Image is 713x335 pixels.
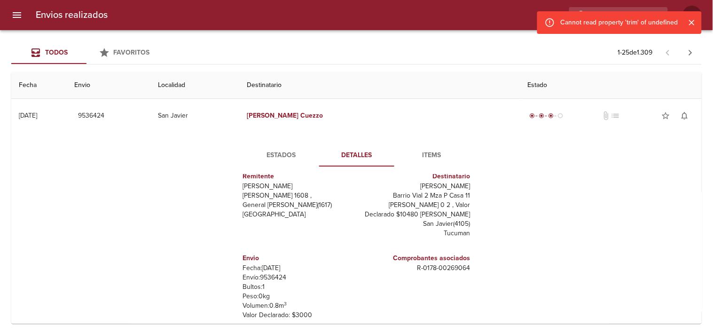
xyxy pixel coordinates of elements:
[284,301,287,307] sup: 3
[78,110,104,122] span: 9536424
[243,301,353,311] p: Volumen: 0.8 m
[243,210,353,219] p: [GEOGRAPHIC_DATA]
[243,253,353,263] h6: Envio
[360,263,470,273] p: R - 0178 - 00269064
[360,171,470,182] h6: Destinatario
[539,113,544,119] span: radio_button_checked
[247,112,299,120] em: [PERSON_NAME]
[686,16,698,29] button: Cerrar
[243,273,353,282] p: Envío: 9536424
[360,253,470,263] h6: Comprobantes asociados
[19,112,37,120] div: [DATE]
[243,263,353,273] p: Fecha: [DATE]
[325,150,389,161] span: Detalles
[244,144,470,167] div: Tabs detalle de guia
[569,7,652,24] input: buscar
[151,72,239,99] th: Localidad
[657,48,679,57] span: Pagina anterior
[74,107,108,125] button: 9536424
[679,41,702,64] span: Pagina siguiente
[6,4,28,26] button: menu
[36,8,108,23] h6: Envios realizados
[661,111,671,120] span: star_border
[527,111,565,120] div: En viaje
[239,72,520,99] th: Destinatario
[114,48,150,56] span: Favoritos
[360,191,470,219] p: Barrio Vial 2 Mza P Casa 11 [PERSON_NAME] 0 2 , Valor Declarado $10480 [PERSON_NAME]
[360,219,470,229] p: San Javier ( 4105 )
[557,113,563,119] span: radio_button_unchecked
[243,282,353,292] p: Bultos: 1
[243,311,353,320] p: Valor Declarado: $ 3000
[360,182,470,191] p: [PERSON_NAME]
[675,106,694,125] button: Activar notificaciones
[243,191,353,200] p: [PERSON_NAME] 1608 ,
[151,99,239,133] td: San Javier
[520,72,702,99] th: Estado
[400,150,464,161] span: Items
[67,72,150,99] th: Envio
[243,200,353,210] p: General [PERSON_NAME] ( 1617 )
[618,48,653,57] p: 1 - 25 de 1.309
[657,106,675,125] button: Agregar a favoritos
[529,113,535,119] span: radio_button_checked
[45,48,68,56] span: Todos
[250,150,313,161] span: Estados
[602,111,611,120] span: No tiene documentos adjuntos
[561,14,678,31] div: Cannot read property 'trim' of undefined
[243,171,353,182] h6: Remitente
[683,6,702,24] div: EE
[11,41,162,64] div: Tabs Envios
[611,111,620,120] span: No tiene pedido asociado
[11,72,67,99] th: Fecha
[360,229,470,238] p: Tucuman
[680,111,689,120] span: notifications_none
[548,113,554,119] span: radio_button_checked
[683,6,702,24] div: Abrir información de usuario
[243,292,353,301] p: Peso: 0 kg
[243,182,353,191] p: [PERSON_NAME]
[301,112,323,120] em: Cuezzo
